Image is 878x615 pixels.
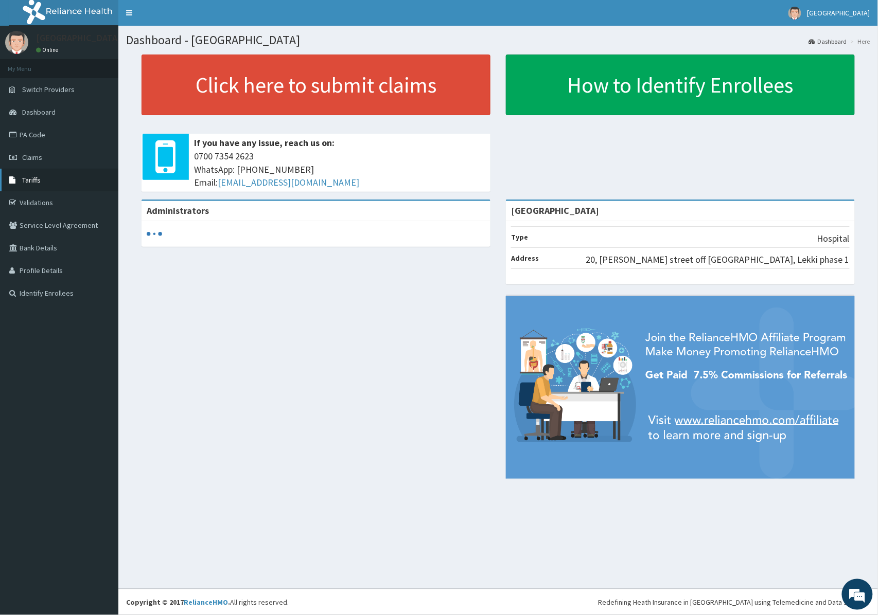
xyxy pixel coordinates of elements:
[36,33,121,43] p: [GEOGRAPHIC_DATA]
[184,598,228,607] a: RelianceHMO
[506,55,855,115] a: How to Identify Enrollees
[218,176,359,188] a: [EMAIL_ADDRESS][DOMAIN_NAME]
[22,107,56,117] span: Dashboard
[126,598,230,607] strong: Copyright © 2017 .
[142,55,490,115] a: Click here to submit claims
[36,46,61,53] a: Online
[147,226,162,242] svg: audio-loading
[147,205,209,216] b: Administrators
[511,205,599,216] strong: [GEOGRAPHIC_DATA]
[5,31,28,54] img: User Image
[586,253,850,266] p: 20, [PERSON_NAME] street off [GEOGRAPHIC_DATA], Lekki phase 1
[807,8,870,17] span: [GEOGRAPHIC_DATA]
[511,254,539,263] b: Address
[22,153,42,162] span: Claims
[22,85,75,94] span: Switch Providers
[506,296,855,479] img: provider-team-banner.png
[118,589,878,615] footer: All rights reserved.
[809,37,847,46] a: Dashboard
[511,232,528,242] b: Type
[598,597,870,607] div: Redefining Heath Insurance in [GEOGRAPHIC_DATA] using Telemedicine and Data Science!
[817,232,850,245] p: Hospital
[848,37,870,46] li: Here
[126,33,870,47] h1: Dashboard - [GEOGRAPHIC_DATA]
[788,7,801,20] img: User Image
[22,175,41,185] span: Tariffs
[194,150,485,189] span: 0700 7354 2623 WhatsApp: [PHONE_NUMBER] Email:
[194,137,335,149] b: If you have any issue, reach us on:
